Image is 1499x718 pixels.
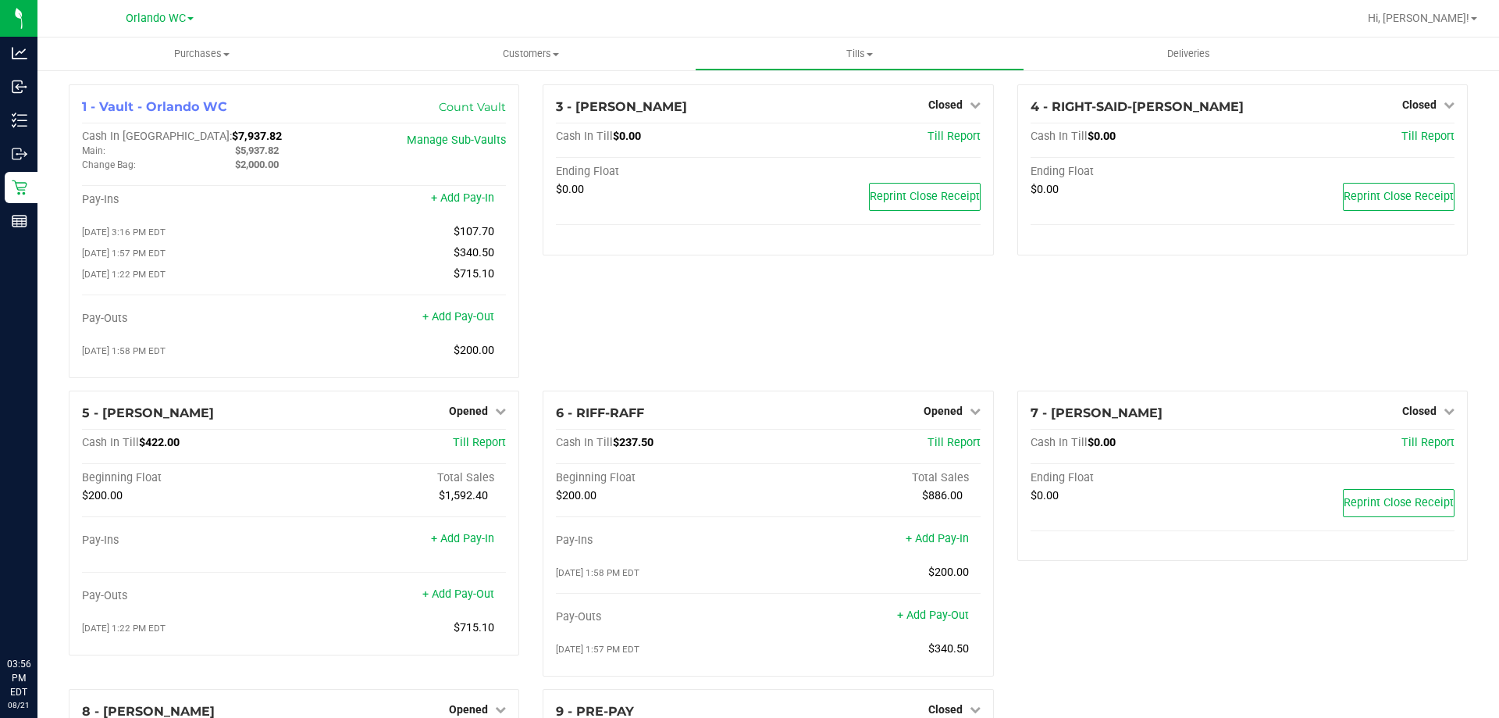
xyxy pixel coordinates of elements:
[906,532,969,545] a: + Add Pay-In
[82,130,232,143] span: Cash In [GEOGRAPHIC_DATA]:
[922,489,963,502] span: $886.00
[139,436,180,449] span: $422.00
[1031,436,1088,449] span: Cash In Till
[613,130,641,143] span: $0.00
[1031,405,1163,420] span: 7 - [PERSON_NAME]
[7,699,30,711] p: 08/21
[870,190,980,203] span: Reprint Close Receipt
[46,591,65,609] iframe: Resource center unread badge
[366,38,695,70] a: Customers
[82,345,166,356] span: [DATE] 1:58 PM EDT
[768,471,981,485] div: Total Sales
[556,130,613,143] span: Cash In Till
[439,100,506,114] a: Count Vault
[82,227,166,238] span: [DATE] 3:16 PM EDT
[556,471,768,485] div: Beginning Float
[431,191,494,205] a: + Add Pay-In
[82,159,136,170] span: Change Bag:
[928,566,969,579] span: $200.00
[449,405,488,417] span: Opened
[556,567,639,578] span: [DATE] 1:58 PM EDT
[1343,489,1454,517] button: Reprint Close Receipt
[7,657,30,699] p: 03:56 PM EDT
[556,405,644,420] span: 6 - RIFF-RAFF
[235,159,279,170] span: $2,000.00
[12,45,27,61] inline-svg: Analytics
[12,146,27,162] inline-svg: Outbound
[1031,471,1243,485] div: Ending Float
[37,38,366,70] a: Purchases
[1088,130,1116,143] span: $0.00
[1368,12,1469,24] span: Hi, [PERSON_NAME]!
[928,98,963,111] span: Closed
[454,246,494,259] span: $340.50
[613,436,653,449] span: $237.50
[1031,183,1059,196] span: $0.00
[924,405,963,417] span: Opened
[407,134,506,147] a: Manage Sub-Vaults
[928,436,981,449] a: Till Report
[82,489,123,502] span: $200.00
[12,113,27,128] inline-svg: Inventory
[82,248,166,259] span: [DATE] 1:57 PM EDT
[422,588,494,601] a: + Add Pay-Out
[1344,190,1454,203] span: Reprint Close Receipt
[1031,99,1244,114] span: 4 - RIGHT-SAID-[PERSON_NAME]
[82,312,294,326] div: Pay-Outs
[82,623,166,634] span: [DATE] 1:22 PM EDT
[294,471,507,485] div: Total Sales
[1344,496,1454,509] span: Reprint Close Receipt
[82,405,214,420] span: 5 - [PERSON_NAME]
[556,165,768,179] div: Ending Float
[454,621,494,634] span: $715.10
[454,225,494,238] span: $107.70
[232,130,282,143] span: $7,937.82
[82,99,227,114] span: 1 - Vault - Orlando WC
[454,344,494,357] span: $200.00
[12,79,27,95] inline-svg: Inbound
[556,610,768,624] div: Pay-Outs
[82,145,105,156] span: Main:
[37,47,366,61] span: Purchases
[695,38,1024,70] a: Tills
[928,703,963,716] span: Closed
[1401,436,1454,449] a: Till Report
[556,534,768,548] div: Pay-Ins
[869,183,981,211] button: Reprint Close Receipt
[1031,165,1243,179] div: Ending Float
[1031,130,1088,143] span: Cash In Till
[82,269,166,280] span: [DATE] 1:22 PM EDT
[556,183,584,196] span: $0.00
[431,532,494,545] a: + Add Pay-In
[1088,436,1116,449] span: $0.00
[82,436,139,449] span: Cash In Till
[556,436,613,449] span: Cash In Till
[82,534,294,548] div: Pay-Ins
[1402,98,1437,111] span: Closed
[453,436,506,449] a: Till Report
[556,99,687,114] span: 3 - [PERSON_NAME]
[696,47,1023,61] span: Tills
[1343,183,1454,211] button: Reprint Close Receipt
[928,130,981,143] a: Till Report
[1402,405,1437,417] span: Closed
[12,180,27,195] inline-svg: Retail
[16,593,62,640] iframe: Resource center
[449,703,488,716] span: Opened
[556,489,596,502] span: $200.00
[897,609,969,622] a: + Add Pay-Out
[928,642,969,655] span: $340.50
[556,644,639,655] span: [DATE] 1:57 PM EDT
[367,47,694,61] span: Customers
[1024,38,1353,70] a: Deliveries
[439,489,488,502] span: $1,592.40
[1146,47,1231,61] span: Deliveries
[12,213,27,229] inline-svg: Reports
[235,145,279,156] span: $5,937.82
[1401,130,1454,143] a: Till Report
